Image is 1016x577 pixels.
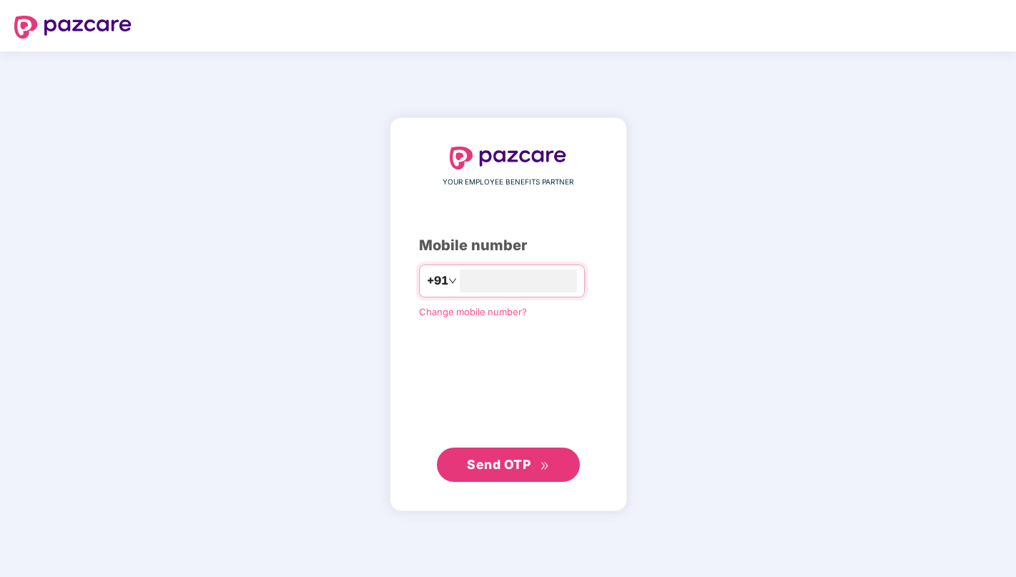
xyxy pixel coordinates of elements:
[467,457,531,472] span: Send OTP
[448,277,457,285] span: down
[419,306,527,317] a: Change mobile number?
[427,272,448,290] span: +91
[14,16,132,39] img: logo
[437,448,580,482] button: Send OTPdouble-right
[443,177,573,188] span: YOUR EMPLOYEE BENEFITS PARTNER
[450,147,567,169] img: logo
[419,235,598,257] div: Mobile number
[540,461,549,470] span: double-right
